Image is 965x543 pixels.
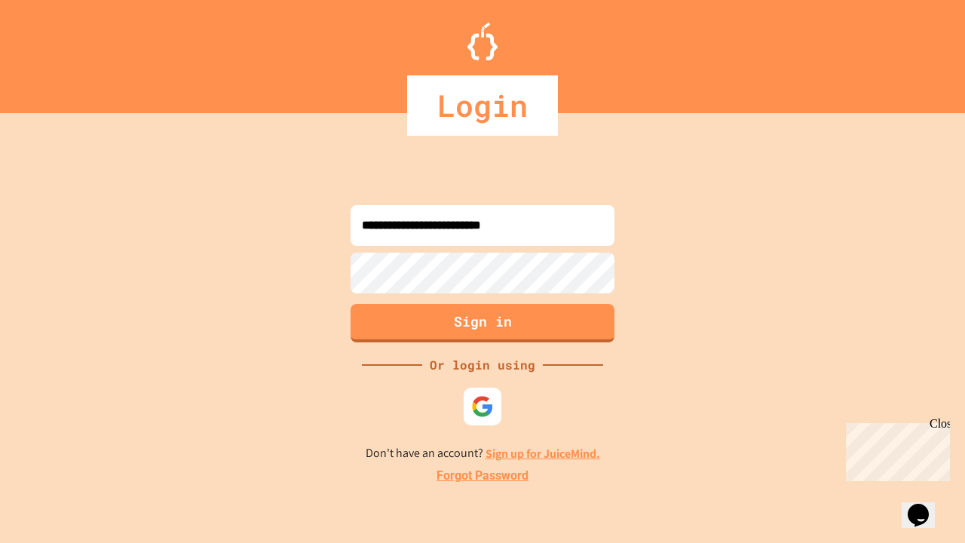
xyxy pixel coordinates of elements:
div: Chat with us now!Close [6,6,104,96]
p: Don't have an account? [366,444,600,463]
img: google-icon.svg [471,395,494,418]
div: Or login using [422,356,543,374]
a: Forgot Password [437,467,528,485]
iframe: chat widget [840,417,950,481]
button: Sign in [351,304,614,342]
div: Login [407,75,558,136]
iframe: chat widget [902,483,950,528]
img: Logo.svg [467,23,498,60]
a: Sign up for JuiceMind. [486,446,600,462]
